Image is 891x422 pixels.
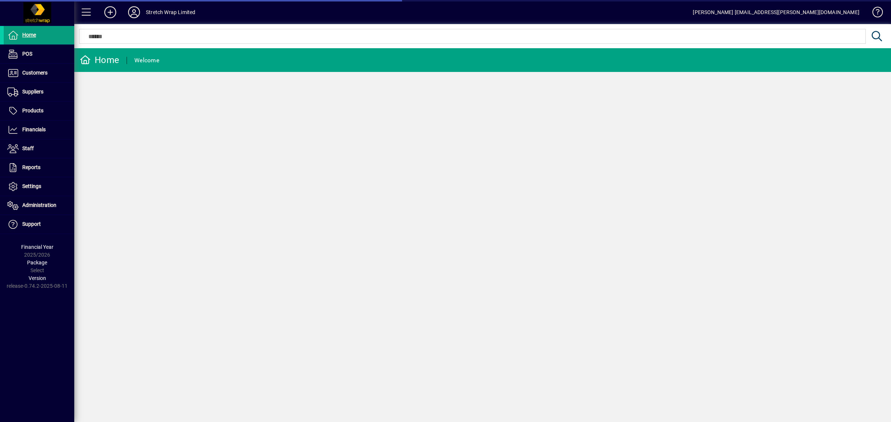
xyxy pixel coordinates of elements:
[4,45,74,63] a: POS
[22,183,41,189] span: Settings
[4,196,74,215] a: Administration
[22,164,40,170] span: Reports
[22,221,41,227] span: Support
[4,177,74,196] a: Settings
[22,70,48,76] span: Customers
[27,260,47,266] span: Package
[4,158,74,177] a: Reports
[22,202,56,208] span: Administration
[4,215,74,234] a: Support
[693,6,859,18] div: [PERSON_NAME] [EMAIL_ADDRESS][PERSON_NAME][DOMAIN_NAME]
[4,121,74,139] a: Financials
[22,108,43,113] span: Products
[29,275,46,281] span: Version
[4,139,74,158] a: Staff
[134,55,159,66] div: Welcome
[80,54,119,66] div: Home
[21,244,53,250] span: Financial Year
[22,51,32,57] span: POS
[4,64,74,82] a: Customers
[122,6,146,19] button: Profile
[22,32,36,38] span: Home
[146,6,196,18] div: Stretch Wrap Limited
[867,1,882,26] a: Knowledge Base
[4,83,74,101] a: Suppliers
[98,6,122,19] button: Add
[4,102,74,120] a: Products
[22,126,46,132] span: Financials
[22,89,43,95] span: Suppliers
[22,145,34,151] span: Staff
